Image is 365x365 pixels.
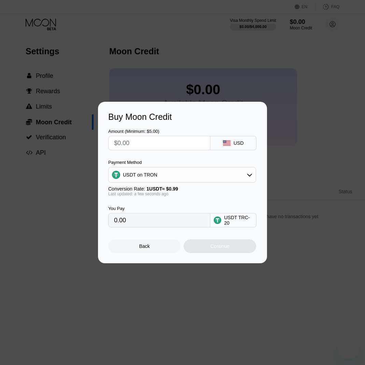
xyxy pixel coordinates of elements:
div: Back [108,239,181,253]
input: $0.00 [114,136,205,150]
span: 1 USDT ≈ $0.99 [146,186,178,192]
div: Payment Method [108,160,256,165]
div: USD [234,140,244,146]
div: Buy Moon Credit [108,112,257,122]
div: Conversion Rate: [108,186,256,192]
iframe: Knapp för att öppna meddelandefönstret [338,338,360,360]
div: You Pay [108,206,210,211]
div: USDT on TRON [109,168,256,182]
div: Back [139,243,150,249]
div: USDT TRC-20 [224,215,253,226]
div: Last updated: a few seconds ago [108,192,256,196]
div: Amount (Minimum: $5.00) [108,129,210,134]
div: USDT on TRON [123,172,157,178]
